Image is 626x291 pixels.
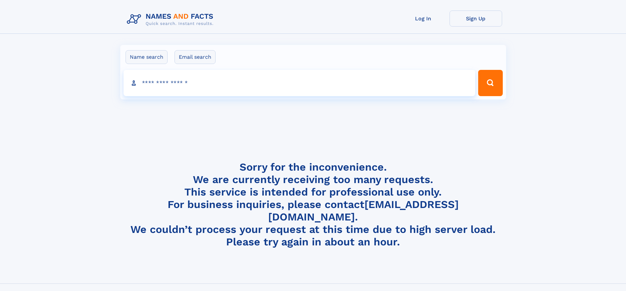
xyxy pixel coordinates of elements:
[397,10,450,27] a: Log In
[124,70,475,96] input: search input
[126,50,168,64] label: Name search
[174,50,216,64] label: Email search
[268,198,459,223] a: [EMAIL_ADDRESS][DOMAIN_NAME]
[124,161,502,248] h4: Sorry for the inconvenience. We are currently receiving too many requests. This service is intend...
[478,70,502,96] button: Search Button
[124,10,219,28] img: Logo Names and Facts
[450,10,502,27] a: Sign Up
